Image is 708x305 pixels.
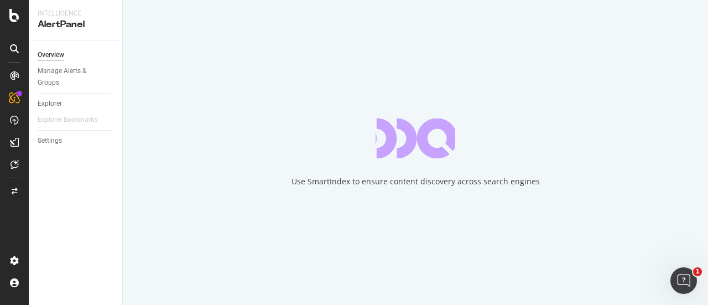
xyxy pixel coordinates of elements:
a: Settings [38,135,114,147]
div: Explorer [38,98,62,110]
a: Manage Alerts & Groups [38,65,114,89]
div: Settings [38,135,62,147]
div: AlertPanel [38,18,113,31]
div: animation [376,118,455,158]
div: Use SmartIndex to ensure content discovery across search engines [291,176,540,187]
a: Explorer [38,98,114,110]
div: Explorer Bookmarks [38,114,97,126]
div: Overview [38,49,64,61]
a: Explorer Bookmarks [38,114,108,126]
div: Intelligence [38,9,113,18]
div: Manage Alerts & Groups [38,65,104,89]
a: Overview [38,49,114,61]
span: 1 [693,267,702,276]
iframe: Intercom live chat [670,267,697,294]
